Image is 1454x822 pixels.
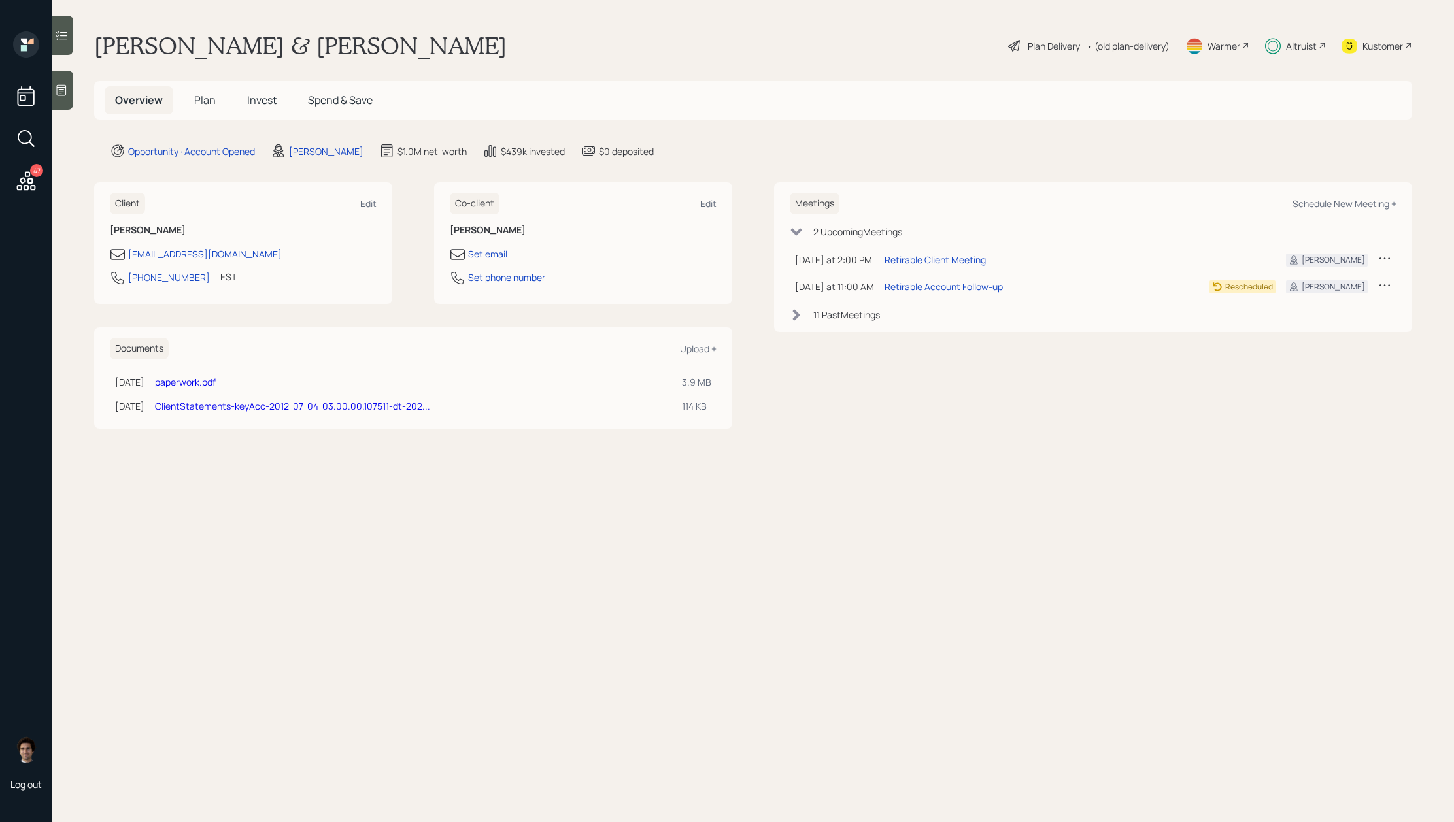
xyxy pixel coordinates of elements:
div: Edit [360,197,377,210]
img: harrison-schaefer-headshot-2.png [13,736,39,763]
div: $0 deposited [599,144,654,158]
a: ClientStatements-keyAcc-2012-07-04-03.00.00.107511-dt-202... [155,400,430,412]
div: $1.0M net-worth [397,144,467,158]
div: [PERSON_NAME] [1302,281,1365,293]
div: 11 Past Meeting s [813,308,880,321]
h1: [PERSON_NAME] & [PERSON_NAME] [94,31,507,60]
span: Spend & Save [308,93,373,107]
div: Set phone number [468,271,545,284]
div: Altruist [1286,39,1317,53]
div: Retirable Client Meeting [885,253,986,267]
div: Log out [10,778,42,791]
span: Plan [194,93,216,107]
div: [DATE] at 11:00 AM [795,280,874,293]
h6: Co-client [450,193,499,214]
h6: Documents [110,338,169,359]
div: EST [220,270,237,284]
h6: [PERSON_NAME] [110,225,377,236]
div: Set email [468,247,507,261]
div: Kustomer [1362,39,1403,53]
div: Plan Delivery [1028,39,1080,53]
h6: Client [110,193,145,214]
div: Warmer [1208,39,1240,53]
div: Opportunity · Account Opened [128,144,255,158]
div: 2 Upcoming Meeting s [813,225,902,238]
a: paperwork.pdf [155,376,216,388]
div: [DATE] at 2:00 PM [795,253,874,267]
div: 3.9 MB [682,375,711,389]
div: $439k invested [501,144,565,158]
h6: [PERSON_NAME] [450,225,717,236]
div: Retirable Account Follow-up [885,280,1003,293]
div: 114 KB [682,399,711,413]
div: [PERSON_NAME] [289,144,363,158]
div: [DATE] [115,375,144,389]
span: Invest [247,93,277,107]
div: [PHONE_NUMBER] [128,271,210,284]
div: Rescheduled [1225,281,1273,293]
h6: Meetings [790,193,839,214]
span: Overview [115,93,163,107]
div: Upload + [680,342,717,355]
div: [EMAIL_ADDRESS][DOMAIN_NAME] [128,247,282,261]
div: [DATE] [115,399,144,413]
div: • (old plan-delivery) [1087,39,1170,53]
div: [PERSON_NAME] [1302,254,1365,266]
div: 47 [30,164,43,177]
div: Edit [700,197,717,210]
div: Schedule New Meeting + [1293,197,1396,210]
